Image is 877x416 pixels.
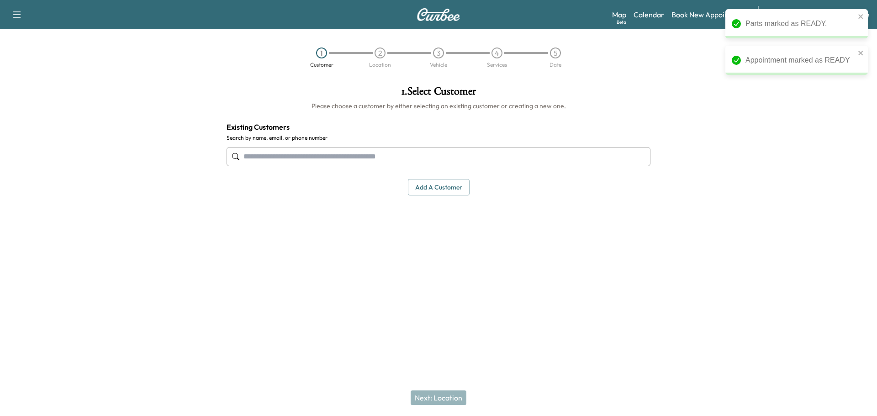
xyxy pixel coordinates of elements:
div: 2 [375,47,386,58]
h6: Please choose a customer by either selecting an existing customer or creating a new one. [227,101,650,111]
div: Vehicle [430,62,447,68]
button: close [858,13,864,20]
div: Customer [310,62,333,68]
div: Date [549,62,561,68]
button: close [858,49,864,57]
h1: 1 . Select Customer [227,86,650,101]
div: Beta [617,19,626,26]
div: 1 [316,47,327,58]
div: Services [487,62,507,68]
button: Add a customer [408,179,470,196]
img: Curbee Logo [417,8,460,21]
a: MapBeta [612,9,626,20]
div: 3 [433,47,444,58]
div: 5 [550,47,561,58]
div: Appointment marked as READY [745,55,855,66]
div: Parts marked as READY. [745,18,855,29]
h4: Existing Customers [227,121,650,132]
label: Search by name, email, or phone number [227,134,650,142]
a: Calendar [634,9,664,20]
div: 4 [491,47,502,58]
a: Book New Appointment [671,9,749,20]
div: Location [369,62,391,68]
